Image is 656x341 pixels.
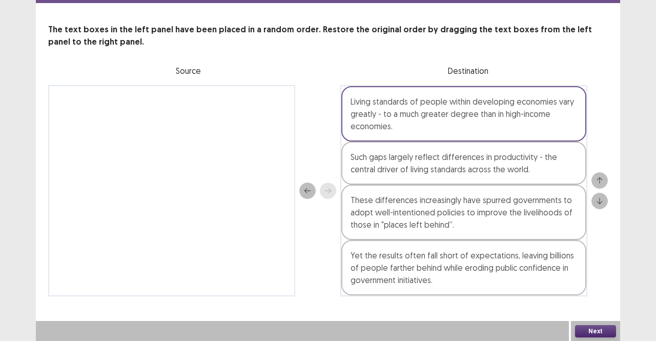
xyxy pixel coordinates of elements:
[48,65,328,77] p: Source
[575,325,616,337] button: Next
[341,240,586,295] div: Yet the results often fall short of expectations, leaving billions of people farther behind while...
[341,86,586,142] div: Living standards of people within developing economies vary greatly - to a much greater degree th...
[591,193,608,209] button: down
[591,172,608,189] button: up
[341,142,586,185] div: Such gaps largely reflect differences in productivity - the central driver of living standards ac...
[299,183,316,199] button: back
[48,24,608,48] p: The text boxes in the left panel have been placed in a random order. Restore the original order b...
[328,65,608,77] p: Destination
[341,185,586,240] div: These differences increasingly have spurred governments to adopt well-intentioned policies to imp...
